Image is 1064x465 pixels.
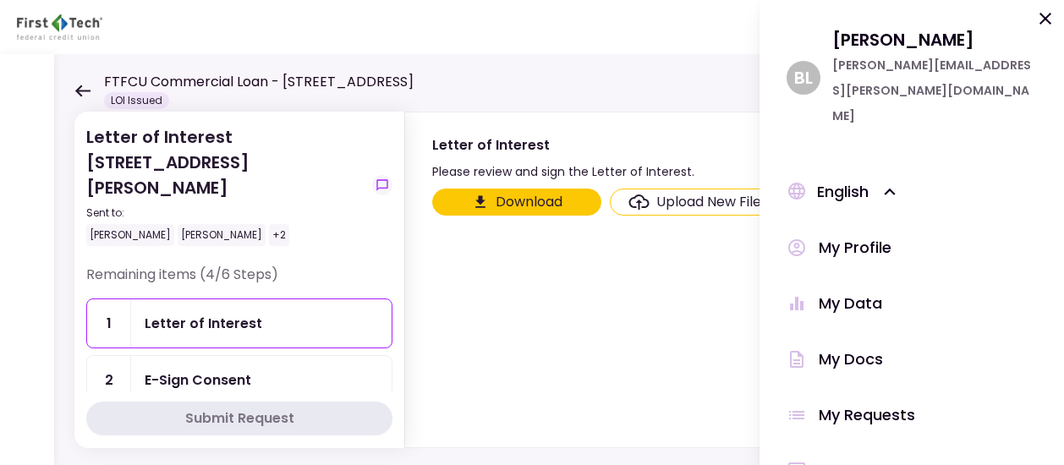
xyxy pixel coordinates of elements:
h1: FTFCU Commercial Loan - [STREET_ADDRESS] [104,72,414,92]
div: Letter of Interest [STREET_ADDRESS][PERSON_NAME] [86,124,365,246]
div: 2 [87,356,131,404]
div: My Profile [819,235,891,260]
div: My Docs [819,347,883,372]
div: LOI Issued [104,92,169,109]
div: B L [787,61,820,95]
button: Click here to download the document [432,189,601,216]
div: [PERSON_NAME] [832,27,1037,52]
div: [PERSON_NAME] [86,224,174,246]
div: [PERSON_NAME] [178,224,266,246]
div: My Data [819,291,882,316]
div: 1 [87,299,131,347]
div: Please review and sign the Letter of Interest. [432,161,694,182]
div: English [817,179,901,205]
div: Remaining items (4/6 Steps) [86,265,392,298]
button: show-messages [372,175,392,195]
button: Ok, close [1035,8,1056,36]
img: Partner icon [17,14,102,40]
button: Submit Request [86,402,392,435]
span: Click here to upload the required document [610,189,779,216]
div: Upload New File [656,192,761,212]
div: Letter of Interest [432,134,694,156]
div: Letter of Interest [145,313,262,334]
div: E-Sign Consent [145,369,251,391]
a: 2E-Sign Consent [86,355,392,405]
div: +2 [269,224,289,246]
div: My Requests [819,402,915,428]
a: 1Letter of Interest [86,298,392,348]
div: Submit Request [185,408,294,429]
div: Sent to: [86,205,365,221]
div: [PERSON_NAME][EMAIL_ADDRESS][PERSON_NAME][DOMAIN_NAME] [832,52,1037,129]
div: Letter of InterestPlease review and sign the Letter of Interest.show-messagesClick here to downlo... [404,112,1030,448]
